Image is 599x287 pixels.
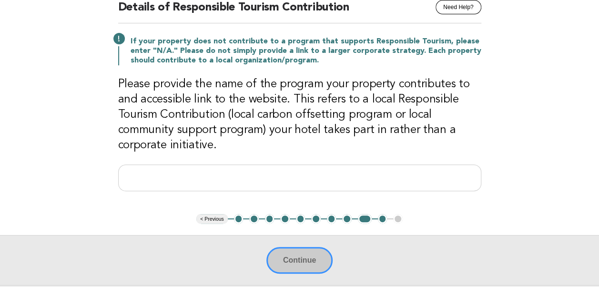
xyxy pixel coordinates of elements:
button: 8 [342,214,352,224]
button: 3 [265,214,274,224]
button: 9 [358,214,372,224]
h3: Please provide the name of the program your property contributes to and accessible link to the we... [118,77,481,153]
button: < Previous [196,214,227,224]
button: 5 [296,214,305,224]
button: 2 [249,214,259,224]
button: 4 [280,214,290,224]
button: 7 [327,214,336,224]
p: If your property does not contribute to a program that supports Responsible Tourism, please enter... [131,37,481,65]
button: 6 [311,214,321,224]
button: 1 [234,214,244,224]
button: 10 [378,214,387,224]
